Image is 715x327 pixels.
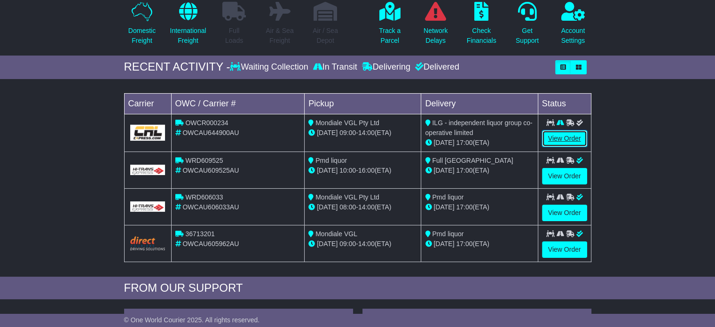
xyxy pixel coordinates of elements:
div: - (ETA) [308,202,417,212]
img: GetCarrierServiceLogo [130,201,165,212]
td: Pickup [305,93,421,114]
p: Account Settings [561,26,585,46]
img: GetCarrierServiceLogo [130,165,165,175]
span: 09:00 [339,129,356,136]
span: ILG - independent liquor group co-operative limited [425,119,532,136]
span: Pmd liquor [315,157,347,164]
td: Carrier [124,93,171,114]
p: Check Financials [467,26,496,46]
p: Get Support [516,26,539,46]
a: CheckFinancials [466,1,497,51]
span: 36713201 [185,230,214,238]
span: Mondiale VGL [315,230,357,238]
div: RECENT ACTIVITY - [124,60,230,74]
div: Delivered [413,62,459,72]
span: OWCAU605962AU [182,240,239,247]
span: OWCR000234 [185,119,228,127]
a: View Order [542,168,587,184]
a: View Order [542,205,587,221]
span: 09:00 [339,240,356,247]
div: Delivering [360,62,413,72]
span: 10:00 [339,167,356,174]
div: FROM OUR SUPPORT [124,281,591,295]
span: [DATE] [433,139,454,146]
span: © One World Courier 2025. All rights reserved. [124,316,260,324]
div: - (ETA) [308,239,417,249]
span: OWCAU606033AU [182,203,239,211]
td: Status [538,93,591,114]
img: Direct.png [130,236,165,250]
span: 14:00 [358,240,375,247]
span: Full [GEOGRAPHIC_DATA] [432,157,513,164]
p: International Freight [170,26,206,46]
span: [DATE] [317,167,338,174]
a: Track aParcel [378,1,401,51]
a: DomesticFreight [128,1,156,51]
span: OWCAU609525AU [182,167,239,174]
span: 17:00 [456,167,472,174]
a: InternationalFreight [169,1,206,51]
span: 17:00 [456,203,472,211]
span: 14:00 [358,203,375,211]
p: Track a Parcel [379,26,401,46]
div: In Transit [311,62,360,72]
span: Pmd liquor [432,230,464,238]
div: (ETA) [425,239,534,249]
span: 16:00 [358,167,375,174]
span: OWCAU644900AU [182,129,239,136]
span: [DATE] [433,203,454,211]
div: (ETA) [425,202,534,212]
div: Waiting Collection [230,62,310,72]
span: Mondiale VGL Pty Ltd [315,119,379,127]
span: [DATE] [317,203,338,211]
span: WRD606033 [185,193,223,201]
span: 14:00 [358,129,375,136]
p: Full Loads [222,26,246,46]
a: GetSupport [515,1,539,51]
span: [DATE] [433,167,454,174]
p: Air / Sea Depot [313,26,338,46]
span: [DATE] [433,240,454,247]
div: - (ETA) [308,166,417,175]
td: Delivery [421,93,538,114]
a: NetworkDelays [423,1,448,51]
div: (ETA) [425,138,534,148]
div: (ETA) [425,166,534,175]
td: OWC / Carrier # [171,93,305,114]
span: Pmd liquor [432,193,464,201]
a: View Order [542,130,587,147]
span: WRD609525 [185,157,223,164]
a: AccountSettings [561,1,586,51]
a: View Order [542,241,587,258]
span: Mondiale VGL Pty Ltd [315,193,379,201]
div: - (ETA) [308,128,417,138]
span: 17:00 [456,139,472,146]
span: 17:00 [456,240,472,247]
span: 08:00 [339,203,356,211]
p: Air & Sea Freight [266,26,293,46]
p: Network Delays [424,26,448,46]
span: [DATE] [317,240,338,247]
p: Domestic Freight [128,26,156,46]
span: [DATE] [317,129,338,136]
img: GetCarrierServiceLogo [130,125,165,141]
